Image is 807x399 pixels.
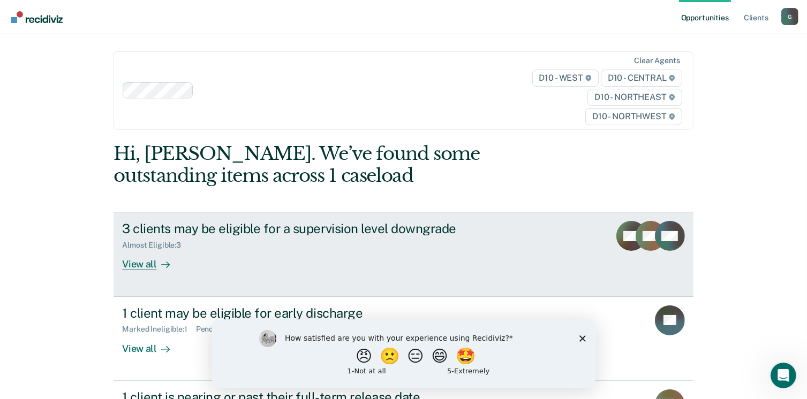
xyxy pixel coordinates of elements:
[532,70,599,87] span: D10 - WEST
[771,363,796,388] iframe: Intercom live chat
[585,108,682,125] span: D10 - NORTHWEST
[122,241,190,250] div: Almost Eligible : 3
[634,56,680,65] div: Clear agents
[587,89,682,106] span: D10 - NORTHEAST
[196,325,238,334] div: Pending : 1
[122,305,498,321] div: 1 client may be eligible for early discharge
[122,221,498,236] div: 3 clients may be eligible for a supervision level downgrade
[212,319,595,388] iframe: Survey by Kim from Recidiviz
[114,297,693,381] a: 1 client may be eligible for early dischargeMarked Ineligible:1Pending:1Almost Eligible:1View all
[781,8,798,25] div: G
[114,143,577,187] div: Hi, [PERSON_NAME]. We’ve found some outstanding items across 1 caseload
[122,334,182,355] div: View all
[11,11,63,23] img: Recidiviz
[781,8,798,25] button: Profile dropdown button
[601,70,682,87] span: D10 - CENTRAL
[114,212,693,296] a: 3 clients may be eligible for a supervision level downgradeAlmost Eligible:3View all
[122,250,182,271] div: View all
[122,325,195,334] div: Marked Ineligible : 1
